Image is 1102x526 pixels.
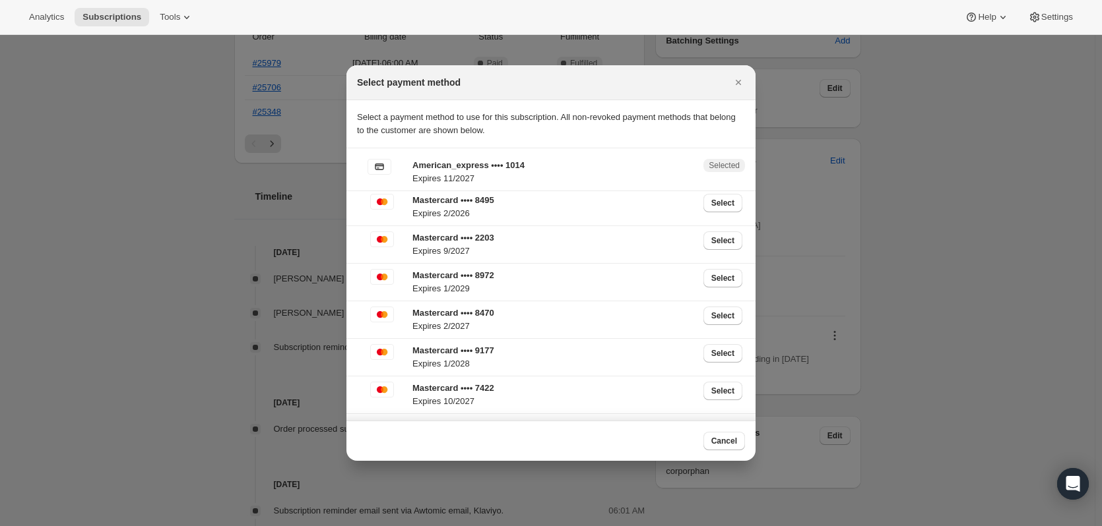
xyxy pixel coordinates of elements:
[82,12,141,22] span: Subscriptions
[412,320,696,333] p: Expires 2/2027
[412,282,696,295] p: Expires 1/2029
[978,12,996,22] span: Help
[703,432,745,450] button: Cancel
[412,307,696,320] p: Mastercard •••• 8470
[709,160,740,171] span: Selected
[357,111,745,137] p: Select a payment method to use for this subscription. All non-revoked payment methods that belong...
[412,382,696,395] p: Mastercard •••• 7422
[412,207,696,220] p: Expires 2/2026
[729,73,748,92] button: Close
[711,348,734,359] span: Select
[703,194,742,212] button: Select
[711,436,737,446] span: Cancel
[412,231,696,245] p: Mastercard •••• 2203
[412,344,696,357] p: Mastercard •••• 9177
[357,76,461,89] h2: Select payment method
[412,245,696,258] p: Expires 9/2027
[412,159,696,172] p: American_express •••• 1014
[412,395,696,408] p: Expires 10/2027
[703,307,742,325] button: Select
[711,235,734,246] span: Select
[412,194,696,207] p: Mastercard •••• 8495
[1041,12,1073,22] span: Settings
[412,357,696,370] p: Expires 1/2028
[711,310,734,321] span: Select
[703,269,742,287] button: Select
[711,273,734,283] span: Select
[412,269,696,282] p: Mastercard •••• 8972
[703,231,742,250] button: Select
[412,172,696,185] p: Expires 11/2027
[75,8,149,26] button: Subscriptions
[703,344,742,363] button: Select
[703,382,742,400] button: Select
[152,8,201,26] button: Tools
[711,386,734,396] span: Select
[29,12,64,22] span: Analytics
[1020,8,1081,26] button: Settings
[21,8,72,26] button: Analytics
[1057,468,1089,500] div: Open Intercom Messenger
[957,8,1017,26] button: Help
[160,12,180,22] span: Tools
[711,198,734,208] span: Select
